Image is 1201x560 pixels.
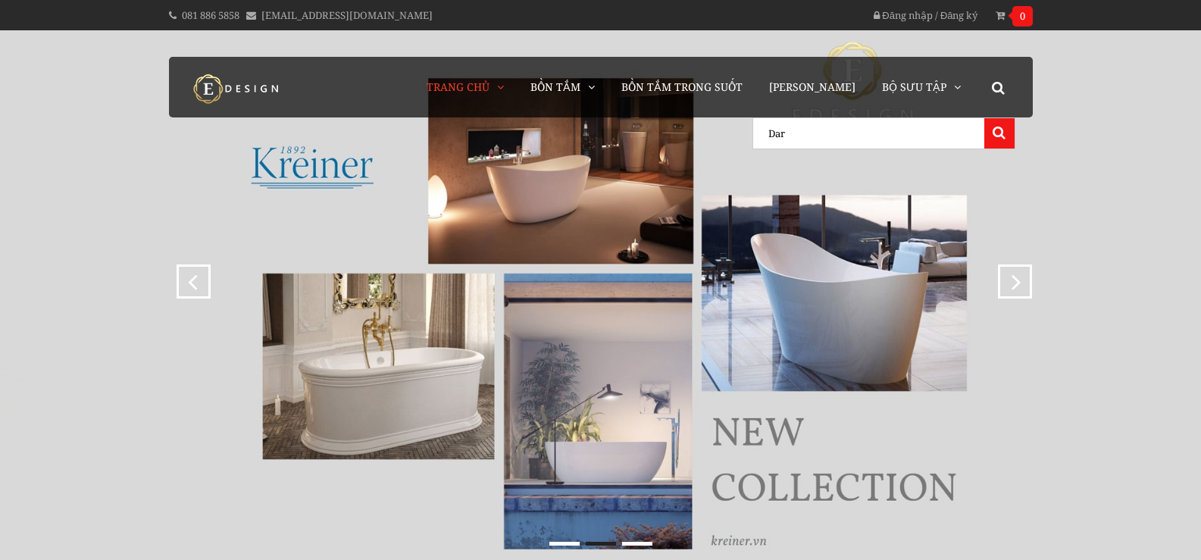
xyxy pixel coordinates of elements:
a: 081 886 5858 [182,8,239,22]
input: Tìm kiếm... [753,118,981,149]
span: / [935,8,938,22]
span: Bộ Sưu Tập [882,80,946,94]
a: Bộ Sưu Tập [871,57,972,117]
span: Bồn Tắm Trong Suốt [621,80,743,94]
a: [PERSON_NAME] [758,57,867,117]
img: logo Kreiner Germany - Edesign Interior [180,74,294,104]
span: 0 [1012,6,1033,27]
div: prev [180,264,199,283]
span: Trang chủ [427,80,489,94]
a: Bồn Tắm [519,57,606,117]
a: [EMAIL_ADDRESS][DOMAIN_NAME] [261,8,433,22]
div: next [1002,264,1021,283]
span: Bồn Tắm [530,80,580,94]
span: [PERSON_NAME] [769,80,855,94]
a: Bồn Tắm Trong Suốt [610,57,754,117]
a: Trang chủ [419,57,515,117]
